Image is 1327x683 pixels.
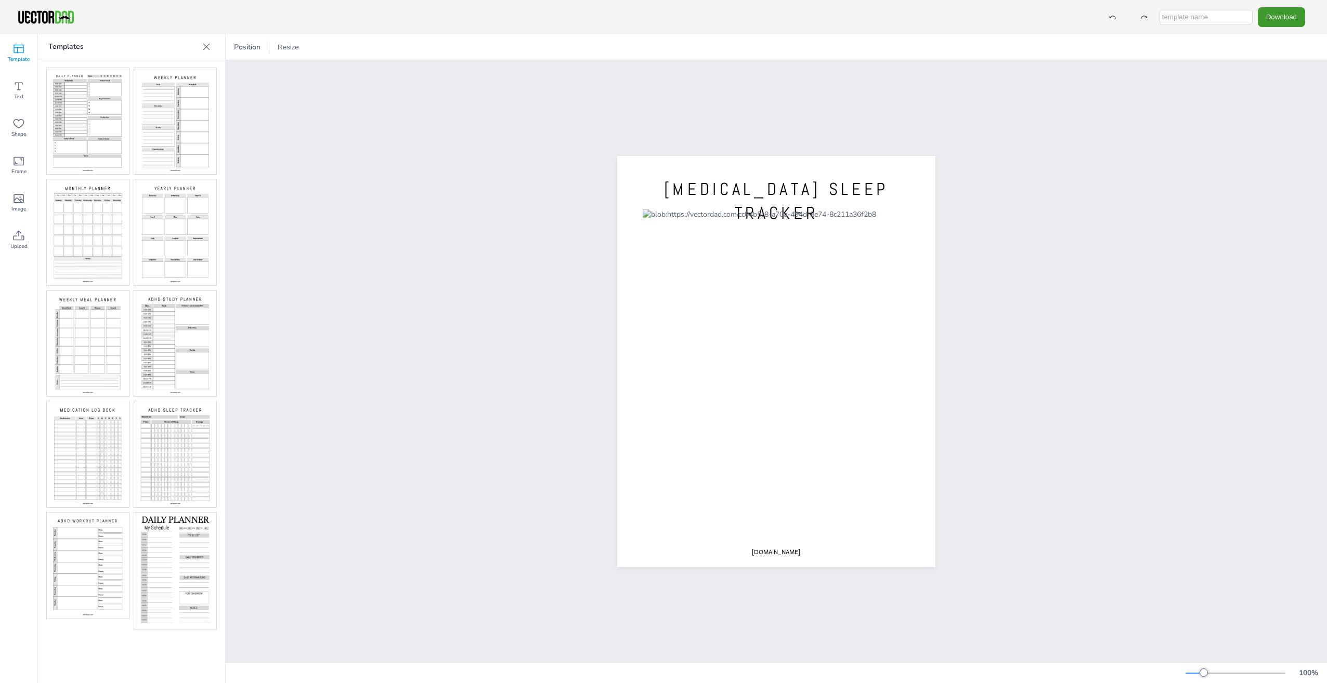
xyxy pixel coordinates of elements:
img: adhd9.jpg [47,513,129,619]
span: Template [8,55,30,63]
span: Shape [11,130,26,138]
img: VectorDad-1.png [17,9,75,25]
span: Position [232,42,263,52]
span: Frame [11,167,27,176]
span: Upload [10,242,28,251]
button: Resize [274,39,303,56]
img: dp1.jpg [134,513,216,629]
span: [DOMAIN_NAME] [752,547,800,556]
img: adhd7.jpg [47,401,129,507]
img: adhd1.jpg [47,68,129,174]
img: adhd5.jpg [47,291,129,397]
div: 100 % [1296,668,1321,678]
img: adhd3.jpg [47,179,129,285]
span: [MEDICAL_DATA] SLEEP TRACKER [664,178,889,224]
img: adhd2.jpg [134,68,216,174]
span: Text [14,93,24,101]
input: template name [1160,10,1253,24]
img: adhd4.jpg [134,179,216,285]
img: adhd6.jpg [134,291,216,397]
p: Templates [48,34,198,59]
button: Download [1258,7,1305,27]
span: Image [11,205,26,213]
img: adhd8.jpg [134,401,216,507]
